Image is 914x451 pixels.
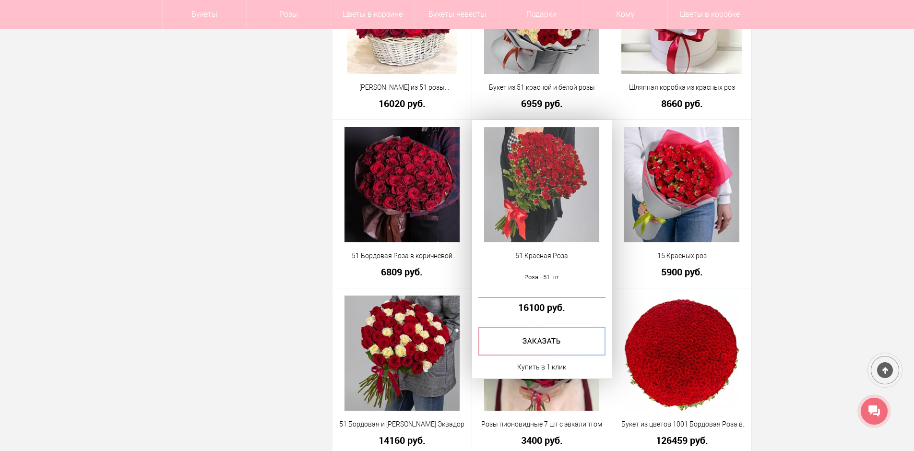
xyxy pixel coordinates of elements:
a: 51 Красная Роза [478,251,605,261]
img: 15 Красных роз [624,127,739,242]
a: 6809 руб. [339,267,466,277]
a: 8660 руб. [618,98,746,108]
a: Розы пионовидные 7 шт с эвкалиптом [478,419,605,429]
a: Роза - 51 шт [478,267,605,297]
img: Букет из цветов 1001 Бордовая Роза в корзине [624,296,739,411]
img: 51 Красная Роза [484,127,599,242]
a: [PERSON_NAME] из 51 розы ([GEOGRAPHIC_DATA]) [339,83,466,93]
a: 16100 руб. [478,302,605,312]
a: 16020 руб. [339,98,466,108]
a: 14160 руб. [339,435,466,445]
a: Букет из цветов 1001 Бордовая Роза в [GEOGRAPHIC_DATA] [618,419,746,429]
a: 3400 руб. [478,435,605,445]
a: 51 Бордовая и [PERSON_NAME] Эквадор [339,419,466,429]
a: 126459 руб. [618,435,746,445]
a: 15 Красных роз [618,251,746,261]
a: 6959 руб. [478,98,605,108]
img: 51 Бордовая и белая Роза Эквадор [344,296,460,411]
a: Шляпная коробка из красных роз [618,83,746,93]
a: Букет из 51 красной и белой розы [478,83,605,93]
img: 51 Бордовая Роза в коричневой упаковке [344,127,460,242]
a: Купить в 1 клик [517,361,566,373]
a: 51 Бордовая Роза в коричневой упаковке [339,251,466,261]
a: 5900 руб. [618,267,746,277]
